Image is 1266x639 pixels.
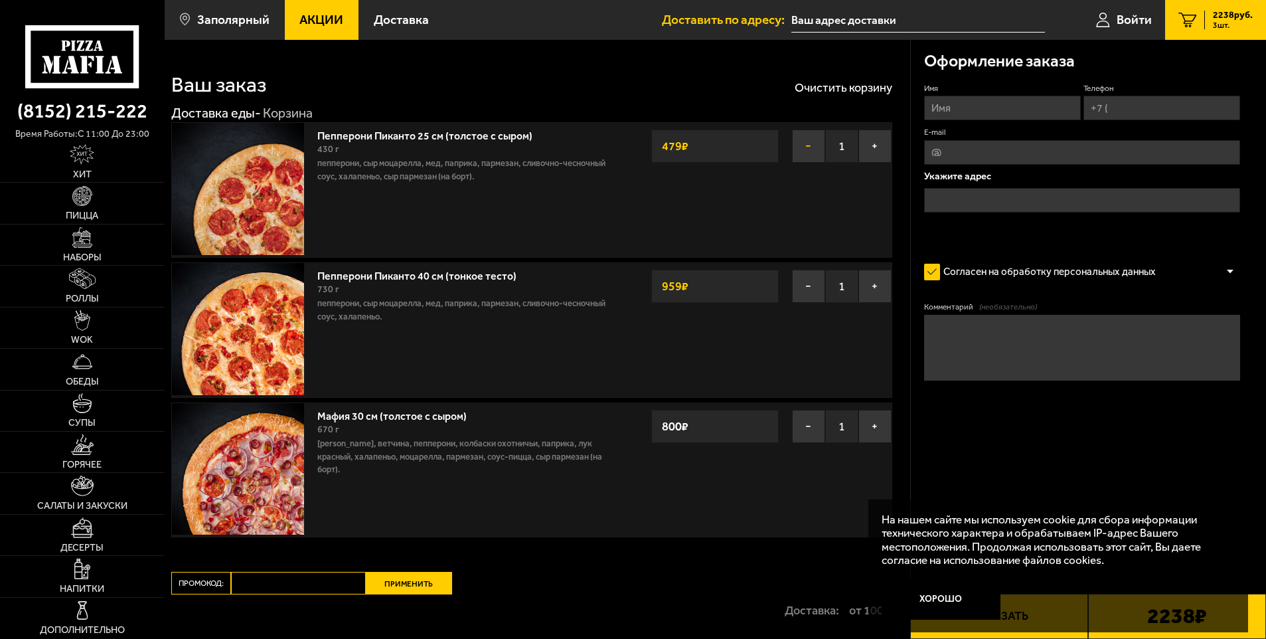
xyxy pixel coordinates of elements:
span: Пицца [66,211,98,221]
input: @ [924,140,1241,165]
p: На нашем сайте мы используем cookie для сбора информации технического характера и обрабатываем IP... [882,513,1227,567]
p: пепперони, сыр Моцарелла, мед, паприка, пармезан, сливочно-чесночный соус, халапеньо, сыр пармеза... [317,157,611,183]
a: Мафия 30 см (толстое с сыром) [317,406,480,422]
strong: 959 ₽ [659,274,692,299]
span: Обеды [66,377,99,387]
label: Промокод: [171,572,231,594]
span: 1 [825,270,858,303]
button: Применить [366,572,452,594]
label: Телефон [1083,83,1240,94]
input: +7 ( [1083,96,1240,120]
span: WOK [71,335,93,345]
span: Десерты [60,543,104,553]
span: Хит [73,170,92,179]
label: Согласен на обработку персональных данных [924,258,1170,285]
label: E-mail [924,127,1241,138]
label: Комментарий [924,302,1241,313]
h3: Оформление заказа [924,53,1075,70]
span: Горячее [62,460,102,470]
span: 670 г [317,424,339,435]
span: Дополнительно [40,626,125,635]
span: 1 [825,130,858,163]
span: Салаты и закуски [37,502,127,511]
button: + [858,270,892,303]
span: Напитки [60,585,104,594]
span: 730 г [317,284,339,295]
p: [PERSON_NAME], ветчина, пепперони, колбаски охотничьи, паприка, лук красный, халапеньо, моцарелла... [317,437,611,477]
span: Роллы [66,294,99,304]
span: Войти [1117,13,1152,26]
p: Укажите адрес [924,171,1241,181]
button: + [858,410,892,443]
span: 430 г [317,143,339,155]
span: Супы [68,418,96,428]
label: Имя [924,83,1081,94]
a: Пепперони Пиканто 40 см (тонкое тесто) [317,266,530,282]
div: Корзина [263,105,313,122]
a: Пепперони Пиканто 25 см (толстое с сыром) [317,126,546,142]
a: Доставка еды- [171,105,261,121]
button: + [858,130,892,163]
input: Имя [924,96,1081,120]
p: Доставка: [785,604,839,616]
button: − [792,270,825,303]
button: − [792,410,825,443]
span: 2238 руб. [1213,11,1253,20]
span: Доставка [374,13,429,26]
span: 1 [825,410,858,443]
strong: 479 ₽ [659,134,692,159]
h1: Ваш заказ [171,74,266,96]
span: 3 шт. [1213,21,1253,29]
span: Акции [299,13,343,26]
button: − [792,130,825,163]
button: Хорошо [882,580,1000,620]
button: Очистить корзину [795,82,892,94]
strong: от 100 ₽ [849,604,892,616]
p: пепперони, сыр Моцарелла, мед, паприка, пармезан, сливочно-чесночный соус, халапеньо. [317,297,611,323]
span: Доставить по адресу: [662,13,791,26]
strong: 800 ₽ [659,414,692,439]
input: Ваш адрес доставки [791,8,1044,33]
span: (необязательно) [979,302,1037,313]
span: Наборы [63,253,102,262]
span: Заполярный [197,13,270,26]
